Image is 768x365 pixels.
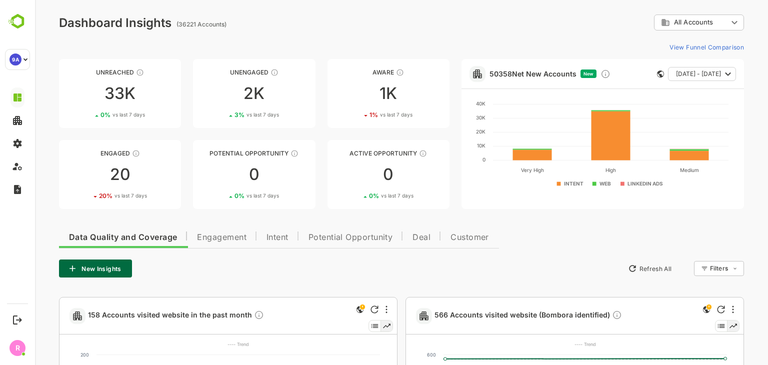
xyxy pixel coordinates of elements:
div: This is a global insight. Segment selection is not applicable for this view [319,303,331,317]
a: Active OpportunityThese accounts have open opportunities which might be at any of the Sales Stage... [292,140,414,209]
div: Refresh [335,305,343,313]
div: 0 % [199,192,244,199]
div: Filters [674,259,709,277]
div: Engaged [24,149,146,157]
div: These accounts are warm, further nurturing would qualify them to MQAs [97,149,105,157]
div: Filters [675,264,693,272]
text: ---- Trend [539,341,561,347]
span: [DATE] - [DATE] [641,67,686,80]
span: Potential Opportunity [273,233,358,241]
span: vs last 7 days [346,192,378,199]
div: R [9,340,25,356]
a: UnengagedThese accounts have not shown enough engagement and need nurturing2K3%vs last 7 days [158,59,280,128]
div: Dashboard Insights [24,15,136,30]
div: 9A [9,53,21,65]
button: New Insights [24,259,97,277]
text: 30K [441,114,450,120]
div: Unreached [24,68,146,76]
a: EngagedThese accounts are warm, further nurturing would qualify them to MQAs2020%vs last 7 days [24,140,146,209]
text: 10K [442,142,450,148]
a: 566 Accounts visited website (Bombora identified)Description not present [399,310,591,321]
div: More [697,305,699,313]
span: vs last 7 days [211,111,244,118]
div: Potential Opportunity [158,149,280,157]
span: vs last 7 days [345,111,377,118]
div: Description not present [577,310,587,321]
div: Refresh [682,305,690,313]
div: These accounts have not shown enough engagement and need nurturing [235,68,243,76]
a: 50358Net New Accounts [454,69,541,78]
div: Description not present [219,310,229,321]
div: These accounts have just entered the buying cycle and need further nurturing [361,68,369,76]
div: This is a global insight. Segment selection is not applicable for this view [665,303,677,317]
a: 158 Accounts visited website in the past monthDescription not present [53,310,233,321]
div: 0 [158,166,280,182]
text: ---- Trend [192,341,214,347]
div: Active Opportunity [292,149,414,157]
div: 0 [292,166,414,182]
span: 566 Accounts visited website (Bombora identified) [399,310,587,321]
span: Customer [415,233,454,241]
div: Aware [292,68,414,76]
text: High [570,167,581,173]
span: Deal [377,233,395,241]
div: 3 % [199,111,244,118]
span: vs last 7 days [79,192,112,199]
text: 20K [441,128,450,134]
div: 0 % [334,192,378,199]
div: These accounts have open opportunities which might be at any of the Sales Stages [384,149,392,157]
span: vs last 7 days [211,192,244,199]
text: Medium [644,167,663,173]
div: These accounts have not been engaged with for a defined time period [101,68,109,76]
a: Potential OpportunityThese accounts are MQAs and can be passed on to Inside Sales00%vs last 7 days [158,140,280,209]
button: Logout [10,313,24,326]
div: Unengaged [158,68,280,76]
a: AwareThese accounts have just entered the buying cycle and need further nurturing1K1%vs last 7 days [292,59,414,128]
text: 600 [392,352,401,357]
div: These accounts are MQAs and can be passed on to Inside Sales [255,149,263,157]
div: 1K [292,85,414,101]
span: Intent [231,233,253,241]
span: New [548,71,558,76]
div: 20 [24,166,146,182]
div: This card does not support filter and segments [622,70,629,77]
span: 158 Accounts visited website in the past month [53,310,229,321]
span: Data Quality and Coverage [34,233,142,241]
text: 40K [441,100,450,106]
div: More [350,305,352,313]
div: All Accounts [626,18,693,27]
span: All Accounts [639,18,678,26]
span: Engagement [162,233,211,241]
div: 20 % [64,192,112,199]
a: UnreachedThese accounts have not been engaged with for a defined time period33K0%vs last 7 days [24,59,146,128]
div: 33K [24,85,146,101]
button: [DATE] - [DATE] [633,67,701,81]
ag: (36221 Accounts) [141,20,194,28]
div: 2K [158,85,280,101]
span: vs last 7 days [77,111,110,118]
div: All Accounts [619,13,709,32]
div: Discover new ICP-fit accounts showing engagement — via intent surges, anonymous website visits, L... [565,69,575,79]
button: Refresh All [588,260,641,276]
div: 0 % [65,111,110,118]
text: Very High [485,167,508,173]
text: 0 [447,156,450,162]
img: BambooboxLogoMark.f1c84d78b4c51b1a7b5f700c9845e183.svg [5,12,30,31]
text: 200 [45,352,54,357]
div: 1 % [334,111,377,118]
button: View Funnel Comparison [630,39,709,55]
